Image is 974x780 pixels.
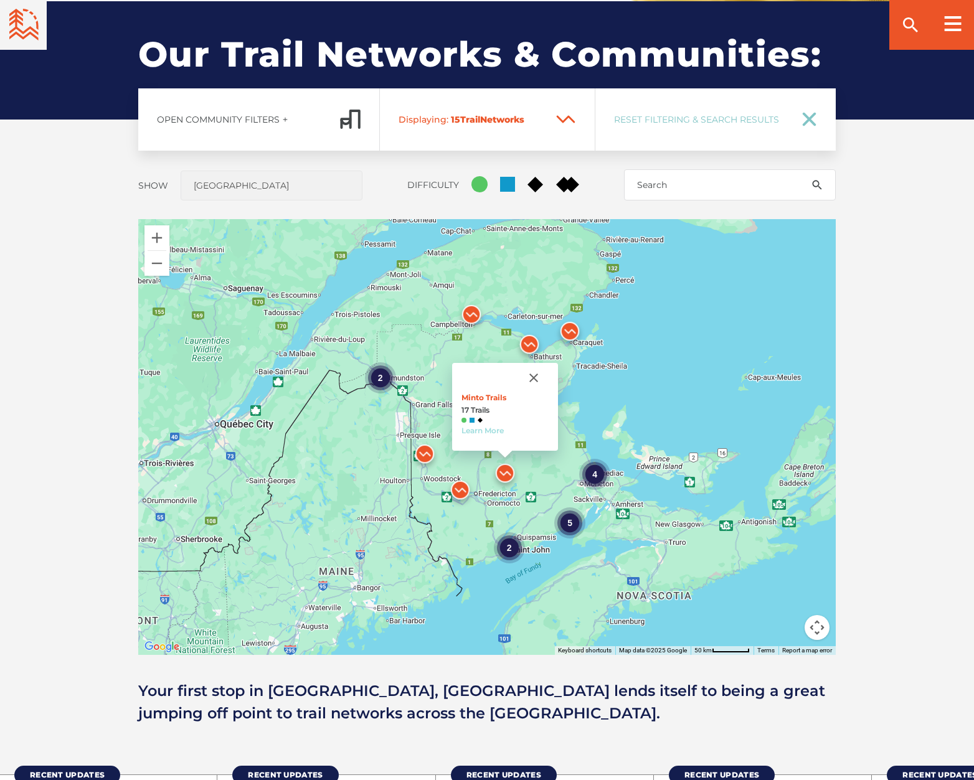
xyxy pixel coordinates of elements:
span: 15 [451,114,460,125]
a: Learn More [461,426,504,435]
span: Reset Filtering & Search Results [614,114,786,125]
button: Map Scale: 50 km per 57 pixels [691,646,754,655]
a: Minto Trails [461,393,506,402]
div: 2 [494,532,525,563]
label: Difficulty [407,179,459,190]
strong: 17 Trails [461,405,549,415]
ion-icon: add [281,115,290,124]
a: Report a map error [782,647,832,654]
button: Map camera controls [805,615,830,640]
p: Your first stop in [GEOGRAPHIC_DATA], [GEOGRAPHIC_DATA] lends itself to being a great jumping off... [138,680,836,725]
img: Blue Square [470,418,475,423]
button: Close [519,363,549,393]
img: Green Circle [461,418,466,423]
button: Keyboard shortcuts [558,646,612,655]
input: Search [624,169,836,200]
span: Recent Updates [466,770,541,779]
span: Displaying: [399,114,448,125]
img: Black Diamond [478,418,483,423]
button: search [798,169,836,200]
h2: Our Trail Networks & Communities: [138,1,836,120]
a: Terms [757,647,775,654]
a: Open Community Filtersadd [138,88,379,151]
span: Trail [399,114,546,125]
span: Open Community Filters [157,114,280,125]
span: Recent Updates [684,770,759,779]
button: Zoom in [144,225,169,250]
span: Recent Updates [30,770,105,779]
ion-icon: search [811,179,823,191]
span: s [519,114,524,125]
span: Map data ©2025 Google [619,647,687,654]
a: Reset Filtering & Search Results [595,88,836,151]
ion-icon: search [901,15,920,35]
div: 2 [365,362,396,393]
span: 50 km [694,647,712,654]
a: Open this area in Google Maps (opens a new window) [141,639,182,655]
label: Show [138,180,168,191]
img: Google [141,639,182,655]
div: 5 [554,507,585,538]
span: Network [480,114,519,125]
div: 4 [579,458,610,489]
button: Zoom out [144,251,169,276]
span: Recent Updates [248,770,323,779]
